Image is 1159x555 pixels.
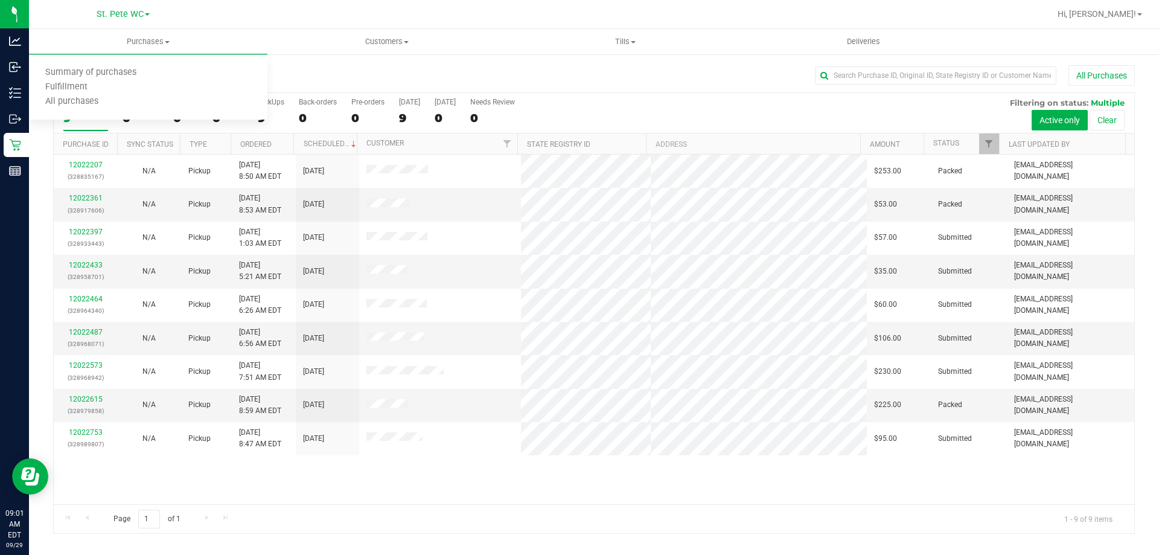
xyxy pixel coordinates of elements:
p: (328917606) [61,205,110,216]
button: N/A [142,299,156,310]
button: N/A [142,199,156,210]
span: Pickup [188,165,211,177]
span: Multiple [1091,98,1125,107]
span: Submitted [938,366,972,377]
button: N/A [142,165,156,177]
a: 12022397 [69,228,103,236]
span: Not Applicable [142,300,156,309]
span: Fulfillment [29,82,104,92]
span: 1 - 9 of 9 items [1055,510,1122,528]
span: $230.00 [874,366,901,377]
div: 0 [351,111,385,125]
div: Needs Review [470,98,515,106]
a: 12022361 [69,194,103,202]
iframe: Resource center [12,458,48,495]
span: [EMAIL_ADDRESS][DOMAIN_NAME] [1014,260,1127,283]
p: (328958701) [61,271,110,283]
button: All Purchases [1068,65,1135,86]
span: $106.00 [874,333,901,344]
span: [DATE] 6:26 AM EDT [239,294,281,316]
div: [DATE] [399,98,420,106]
span: Not Applicable [142,400,156,409]
span: Packed [938,165,962,177]
span: [DATE] 8:47 AM EDT [239,427,281,450]
div: Pre-orders [351,98,385,106]
a: Status [933,139,959,147]
span: [EMAIL_ADDRESS][DOMAIN_NAME] [1014,394,1127,417]
span: [EMAIL_ADDRESS][DOMAIN_NAME] [1014,294,1127,316]
span: [DATE] [303,266,324,277]
a: Purchase ID [63,140,109,149]
span: $57.00 [874,232,897,243]
a: 12022207 [69,161,103,169]
span: Not Applicable [142,267,156,275]
span: [DATE] 1:03 AM EDT [239,226,281,249]
span: Pickup [188,399,211,411]
input: 1 [138,510,160,528]
div: 0 [470,111,515,125]
p: 09:01 AM EDT [5,508,24,541]
span: Submitted [938,266,972,277]
a: Sync Status [127,140,173,149]
div: [DATE] [435,98,456,106]
span: Page of 1 [103,510,190,528]
span: $95.00 [874,433,897,444]
span: $53.00 [874,199,897,210]
button: Clear [1090,110,1125,130]
p: (328933443) [61,238,110,249]
span: Pickup [188,366,211,377]
span: [DATE] [303,366,324,377]
span: Not Applicable [142,367,156,376]
span: $60.00 [874,299,897,310]
span: Submitted [938,333,972,344]
span: [EMAIL_ADDRESS][DOMAIN_NAME] [1014,159,1127,182]
span: Customers [268,36,505,47]
span: Hi, [PERSON_NAME]! [1058,9,1136,19]
span: St. Pete WC [97,9,144,19]
span: Submitted [938,433,972,444]
span: [EMAIL_ADDRESS][DOMAIN_NAME] [1014,193,1127,216]
span: [DATE] [303,199,324,210]
a: Purchases Summary of purchases Fulfillment All purchases [29,29,267,54]
span: Pickup [188,232,211,243]
a: 12022487 [69,328,103,336]
a: 12022753 [69,428,103,437]
span: Pickup [188,199,211,210]
span: [EMAIL_ADDRESS][DOMAIN_NAME] [1014,226,1127,249]
span: [DATE] [303,333,324,344]
span: Pickup [188,333,211,344]
span: Packed [938,199,962,210]
span: [DATE] 7:51 AM EDT [239,360,281,383]
a: Deliveries [744,29,983,54]
a: Filter [497,133,517,154]
div: 9 [258,111,284,125]
a: Last Updated By [1009,140,1070,149]
span: [EMAIL_ADDRESS][DOMAIN_NAME] [1014,360,1127,383]
inline-svg: Reports [9,165,21,177]
div: 0 [299,111,337,125]
span: Submitted [938,232,972,243]
a: 12022433 [69,261,103,269]
div: 0 [435,111,456,125]
inline-svg: Inbound [9,61,21,73]
a: Customer [366,139,404,147]
div: Back-orders [299,98,337,106]
a: Scheduled [304,140,359,148]
p: (328968942) [61,372,110,383]
button: N/A [142,266,156,277]
span: [DATE] 8:50 AM EDT [239,159,281,182]
span: Summary of purchases [29,68,153,78]
span: [DATE] [303,399,324,411]
p: (328968071) [61,338,110,350]
a: 12022573 [69,361,103,370]
button: N/A [142,232,156,243]
button: Active only [1032,110,1088,130]
p: (328964340) [61,305,110,316]
span: [DATE] [303,299,324,310]
span: $225.00 [874,399,901,411]
span: $253.00 [874,165,901,177]
span: Not Applicable [142,334,156,342]
button: N/A [142,399,156,411]
a: 12022464 [69,295,103,303]
span: Pickup [188,433,211,444]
